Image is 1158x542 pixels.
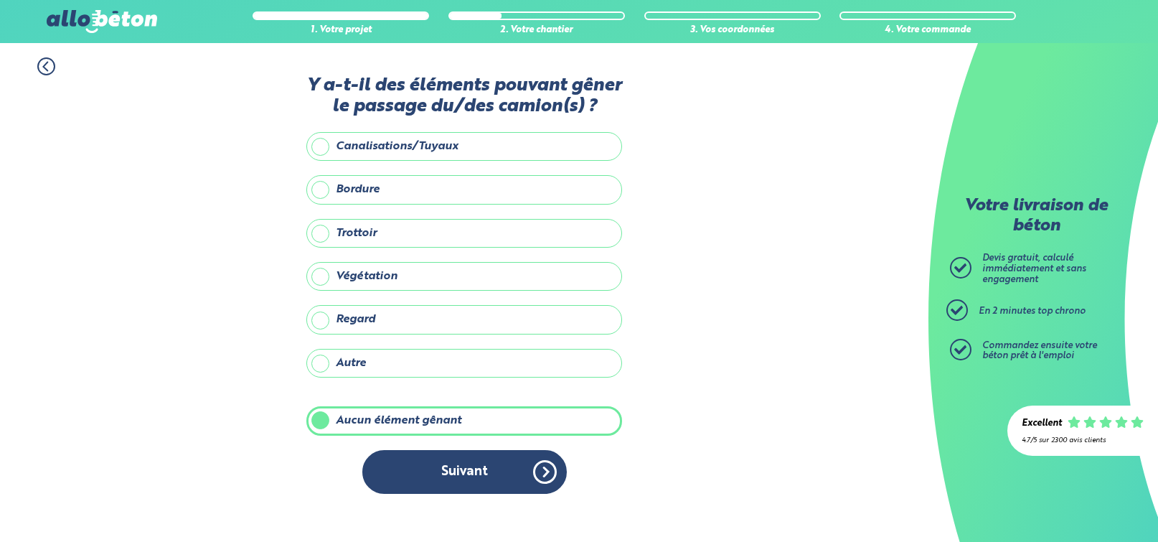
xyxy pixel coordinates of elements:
[1030,486,1142,526] iframe: Help widget launcher
[47,10,157,33] img: allobéton
[306,262,622,291] label: Végétation
[644,25,821,36] div: 3. Vos coordonnées
[448,25,625,36] div: 2. Votre chantier
[362,450,567,494] button: Suivant
[306,175,622,204] label: Bordure
[306,349,622,378] label: Autre
[306,219,622,248] label: Trottoir
[306,132,622,161] label: Canalisations/Tuyaux
[306,406,622,435] label: Aucun élément gênant
[839,25,1016,36] div: 4. Votre commande
[306,75,622,118] label: Y a-t-il des éléments pouvant gêner le passage du/des camion(s) ?
[253,25,429,36] div: 1. Votre projet
[306,305,622,334] label: Regard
